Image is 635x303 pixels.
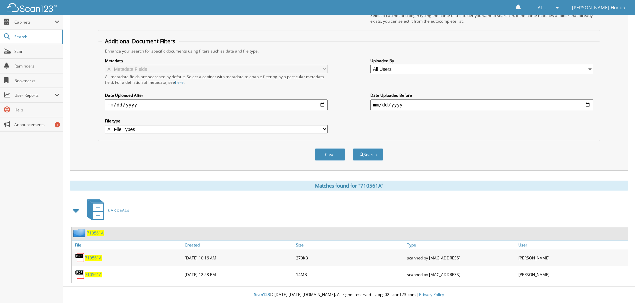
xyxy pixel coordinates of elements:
[85,255,102,261] a: 710561A
[315,148,345,161] button: Clear
[405,240,517,249] a: Type
[405,251,517,264] div: scanned by [MAC_ADDRESS]
[75,269,85,279] img: PDF.png
[105,74,328,85] div: All metadata fields are searched by default. Select a cabinet with metadata to enable filtering b...
[7,3,57,12] img: scan123-logo-white.svg
[294,251,406,264] div: 270KB
[14,107,59,113] span: Help
[14,63,59,69] span: Reminders
[183,251,294,264] div: [DATE] 10:16 AM
[102,48,596,54] div: Enhance your search for specific documents using filters such as date and file type.
[370,13,593,24] div: Select a cabinet and begin typing the name of the folder you want to search in. If the name match...
[75,253,85,263] img: PDF.png
[70,181,628,191] div: Matches found for "710561A"
[14,78,59,83] span: Bookmarks
[105,58,328,64] label: Metadata
[183,240,294,249] a: Created
[572,6,625,10] span: [PERSON_NAME] Honda
[87,230,104,236] a: 710561A
[72,240,183,249] a: File
[63,287,635,303] div: © [DATE]-[DATE] [DOMAIN_NAME]. All rights reserved | appg02-scan123-com |
[538,6,546,10] span: Al I.
[85,272,102,277] a: 710561A
[517,251,628,264] div: [PERSON_NAME]
[14,34,58,40] span: Search
[73,229,87,237] img: folder2.png
[105,118,328,124] label: File type
[14,122,59,127] span: Announcements
[370,92,593,98] label: Date Uploaded Before
[108,208,129,213] span: CAR DEALS
[14,19,55,25] span: Cabinets
[83,197,129,224] a: CAR DEALS
[183,268,294,281] div: [DATE] 12:58 PM
[14,49,59,54] span: Scan
[602,271,635,303] iframe: Chat Widget
[353,148,383,161] button: Search
[517,268,628,281] div: [PERSON_NAME]
[175,79,184,85] a: here
[294,240,406,249] a: Size
[419,292,444,297] a: Privacy Policy
[517,240,628,249] a: User
[55,122,60,127] div: 1
[105,99,328,110] input: start
[254,292,270,297] span: Scan123
[105,92,328,98] label: Date Uploaded After
[102,38,179,45] legend: Additional Document Filters
[405,268,517,281] div: scanned by [MAC_ADDRESS]
[370,99,593,110] input: end
[294,268,406,281] div: 14MB
[370,58,593,64] label: Uploaded By
[14,92,55,98] span: User Reports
